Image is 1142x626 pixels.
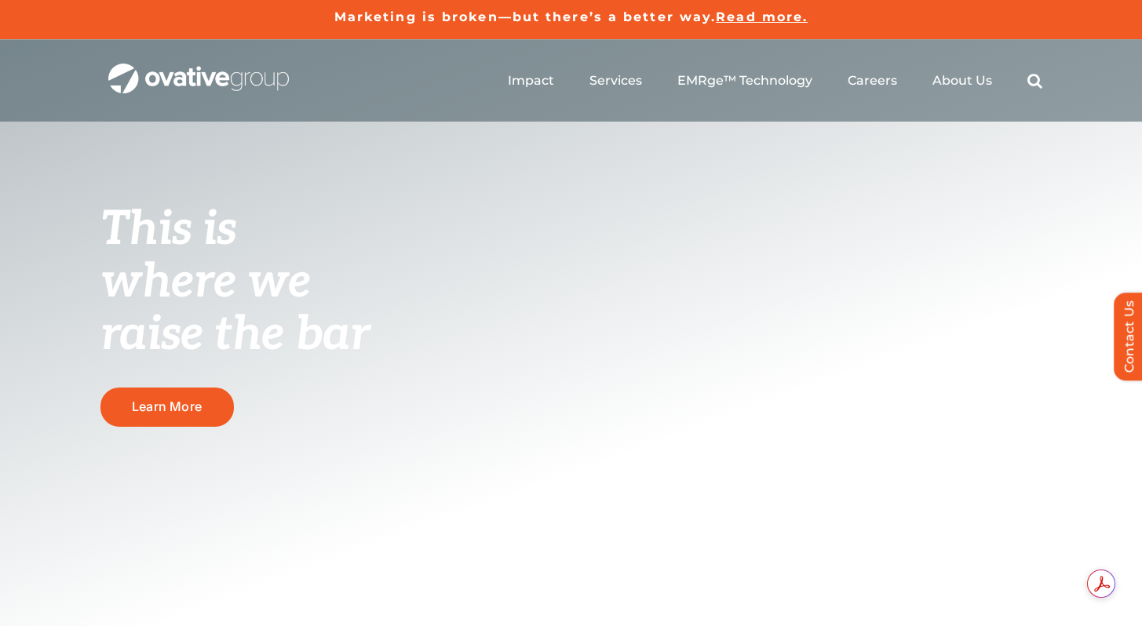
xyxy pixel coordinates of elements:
[100,254,370,363] span: where we raise the bar
[932,73,992,89] a: About Us
[1027,73,1042,89] a: Search
[677,73,812,89] a: EMRge™ Technology
[334,9,717,24] a: Marketing is broken—but there’s a better way.
[716,9,808,24] a: Read more.
[589,73,642,89] a: Services
[508,56,1042,106] nav: Menu
[508,73,554,89] a: Impact
[108,62,289,77] a: OG_Full_horizontal_WHT
[100,202,237,258] span: This is
[100,388,234,426] a: Learn More
[132,399,202,414] span: Learn More
[848,73,897,89] a: Careers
